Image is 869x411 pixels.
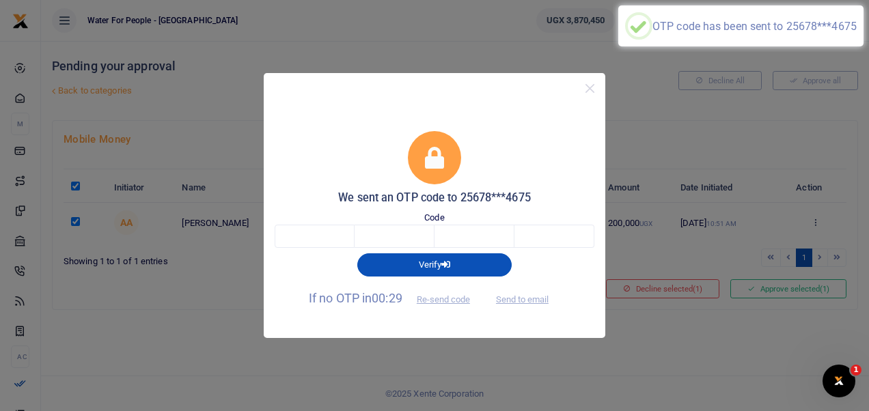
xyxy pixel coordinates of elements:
span: 1 [851,365,861,375]
div: OTP code has been sent to 25678***4675 [652,20,857,33]
h5: We sent an OTP code to 25678***4675 [275,191,594,205]
span: 00:29 [372,291,402,305]
button: Close [580,79,600,98]
label: Code [424,211,444,225]
iframe: Intercom live chat [823,365,855,397]
span: If no OTP in [309,291,482,305]
button: Verify [357,253,512,277]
